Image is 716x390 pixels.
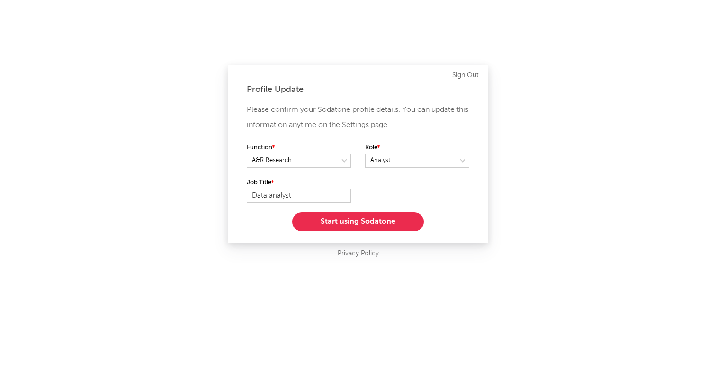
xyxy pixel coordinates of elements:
[292,212,424,231] button: Start using Sodatone
[247,84,469,95] div: Profile Update
[338,248,379,260] a: Privacy Policy
[365,142,469,154] label: Role
[247,142,351,154] label: Function
[247,102,469,133] p: Please confirm your Sodatone profile details. You can update this information anytime on the Sett...
[452,70,479,81] a: Sign Out
[247,177,351,189] label: Job Title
